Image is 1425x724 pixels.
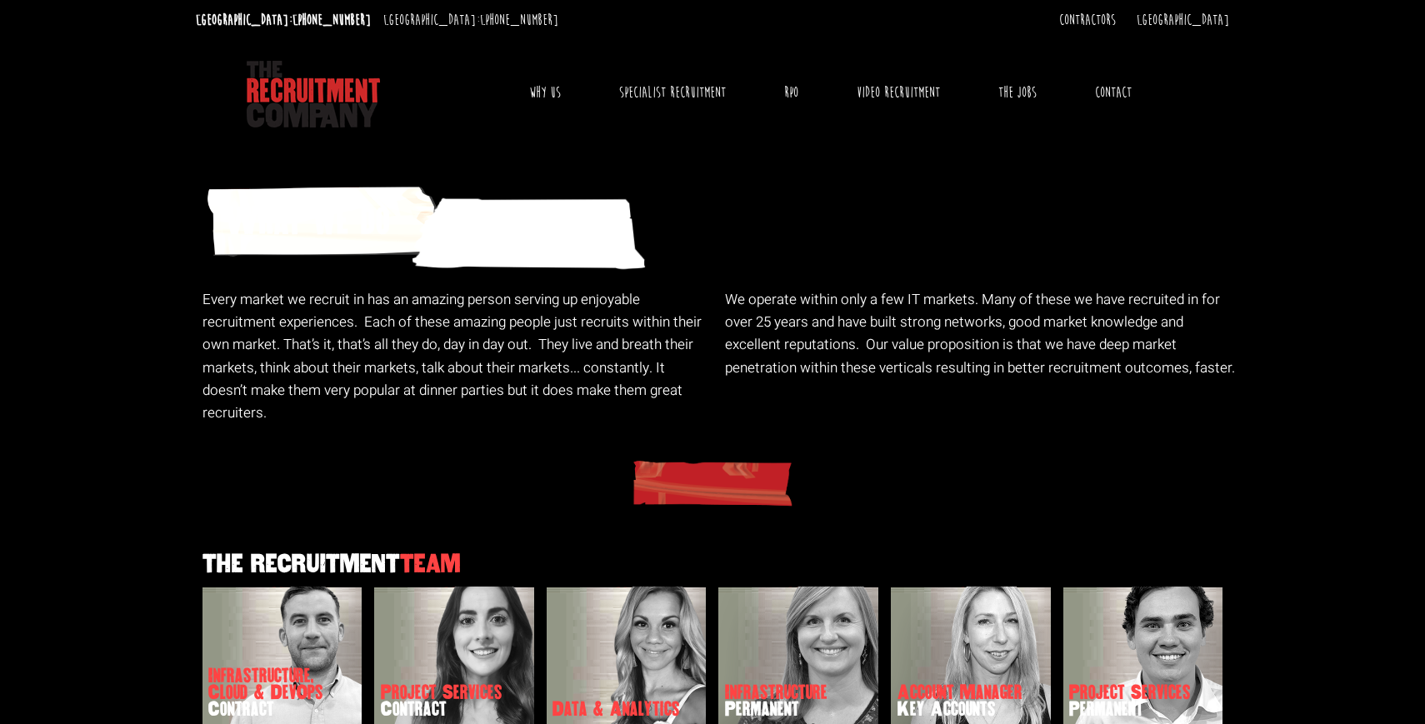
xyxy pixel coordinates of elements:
p: Account Manager [897,684,1022,717]
h2: The Recruitment [196,552,1229,577]
a: Specialist Recruitment [607,72,738,113]
span: Key Accounts [897,701,1022,717]
a: Contractors [1059,11,1116,29]
span: Team [400,550,461,577]
span: . [1232,357,1235,378]
li: [GEOGRAPHIC_DATA]: [379,7,562,33]
img: Sam McKay does Project Services Permanent [1062,587,1222,724]
p: Infrastructure [725,684,827,717]
a: Video Recruitment [844,72,952,113]
a: RPO [772,72,811,113]
a: [PHONE_NUMBER] [480,11,558,29]
p: Infrastructure, Cloud & DevOps [208,667,342,717]
span: Permanent [1069,701,1191,717]
a: [GEOGRAPHIC_DATA] [1137,11,1229,29]
img: Adam Eshet does Infrastructure, Cloud & DevOps Contract [202,587,362,724]
a: Why Us [517,72,573,113]
span: Permanent [725,701,827,717]
span: Contract [381,701,502,717]
img: The Recruitment Company [247,61,380,127]
img: Frankie Gaffney's our Account Manager Key Accounts [891,587,1051,724]
span: Contract [208,701,342,717]
p: Project Services [1069,684,1191,717]
p: Data & Analytics [552,701,680,717]
a: Contact [1082,72,1144,113]
img: Anna-Maria Julie does Data & Analytics [546,587,706,724]
a: [PHONE_NUMBER] [292,11,371,29]
p: Project Services [381,684,502,717]
li: [GEOGRAPHIC_DATA]: [192,7,375,33]
img: Claire Sheerin does Project Services Contract [374,587,534,724]
p: Every market we recruit in has an amazing person serving up enjoyable recruitment experiences. Ea... [202,288,713,424]
p: We operate within only a few IT markets. Many of these we have recruited in for over 25 years and... [725,288,1236,379]
a: The Jobs [986,72,1049,113]
img: Amanda Evans's Our Infrastructure Permanent [718,587,878,724]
